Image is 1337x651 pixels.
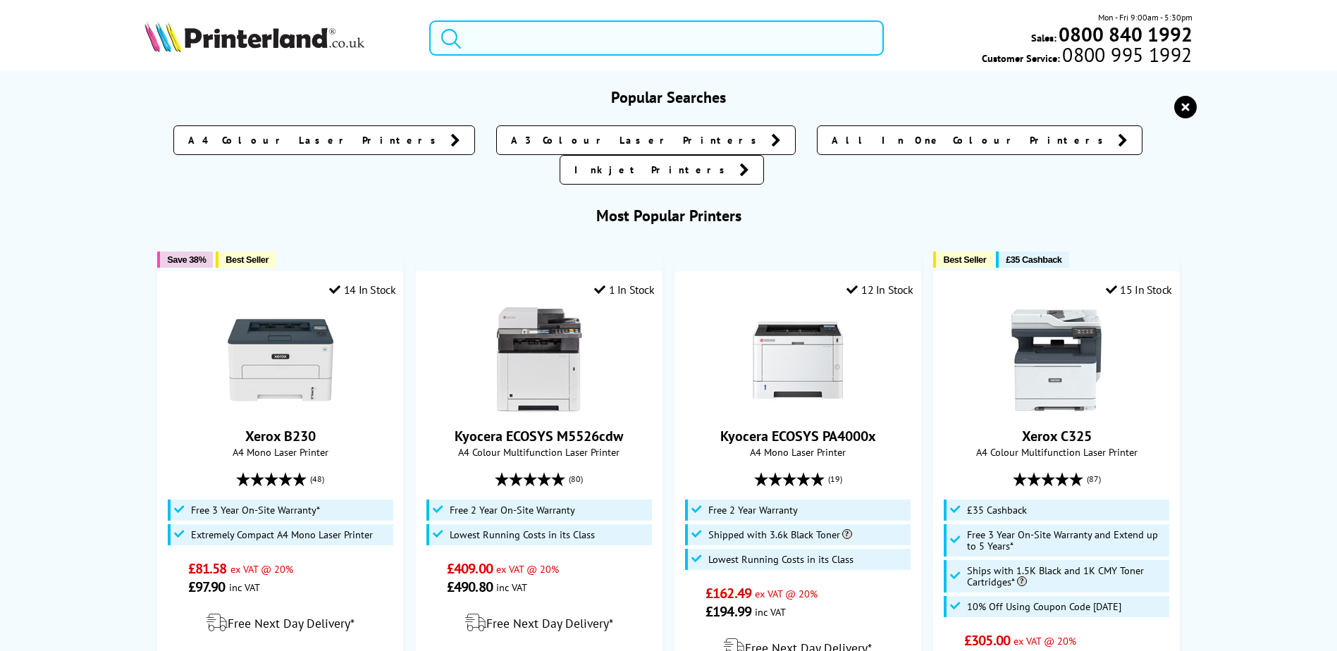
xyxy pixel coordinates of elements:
[144,87,1192,107] h3: Popular Searches
[1004,402,1109,416] a: Xerox C325
[188,559,227,578] span: £81.58
[967,529,1166,552] span: Free 3 Year On-Site Warranty and Extend up to 5 Years*
[755,587,818,600] span: ex VAT @ 20%
[455,427,623,445] a: Kyocera ECOSYS M5526cdw
[967,601,1121,612] span: 10% Off Using Coupon Code [DATE]
[144,21,364,52] img: Printerland Logo
[1022,427,1092,445] a: Xerox C325
[745,307,851,413] img: Kyocera ECOSYS PA4000x
[706,584,751,602] span: £162.49
[228,402,333,416] a: Xerox B230
[329,283,395,297] div: 14 In Stock
[967,504,1027,516] span: £35 Cashback
[964,631,1010,650] span: £305.00
[1006,254,1061,265] span: £35 Cashback
[165,445,395,459] span: A4 Mono Laser Printer
[1087,466,1101,492] span: (87)
[1031,31,1056,44] span: Sales:
[1056,27,1193,41] a: 0800 840 1992
[941,445,1171,459] span: A4 Colour Multifunction Laser Printer
[496,125,796,155] a: A3 Colour Laser Printers
[429,20,884,56] input: Search
[682,445,913,459] span: A4 Mono Laser Printer
[755,605,786,619] span: inc VAT
[144,21,412,55] a: Printerland Logo
[594,283,655,297] div: 1 In Stock
[496,562,559,576] span: ex VAT @ 20%
[496,581,527,594] span: inc VAT
[574,163,732,177] span: Inkjet Printers
[486,402,592,416] a: Kyocera ECOSYS M5526cdw
[828,466,842,492] span: (19)
[569,466,583,492] span: (80)
[708,529,852,540] span: Shipped with 3.6k Black Toner
[450,504,575,516] span: Free 2 Year On-Site Warranty
[188,133,443,147] span: A4 Colour Laser Printers
[720,427,876,445] a: Kyocera ECOSYS PA4000x
[1106,283,1172,297] div: 15 In Stock
[450,529,595,540] span: Lowest Running Costs in its Class
[165,603,395,643] div: modal_delivery
[708,504,798,516] span: Free 2 Year Warranty
[191,529,373,540] span: Extremely Compact A4 Mono Laser Printer
[817,125,1142,155] a: All In One Colour Printers
[188,578,226,596] span: £97.90
[832,133,1111,147] span: All In One Colour Printers
[1059,21,1193,47] b: 0800 840 1992
[167,254,206,265] span: Save 38%
[745,402,851,416] a: Kyocera ECOSYS PA4000x
[1004,307,1109,413] img: Xerox C325
[560,155,764,185] a: Inkjet Printers
[447,578,493,596] span: £490.80
[846,283,913,297] div: 12 In Stock
[144,206,1192,225] h3: Most Popular Printers
[191,504,320,516] span: Free 3 Year On-Site Warranty*
[486,307,592,413] img: Kyocera ECOSYS M5526cdw
[230,562,293,576] span: ex VAT @ 20%
[1013,634,1076,647] span: ex VAT @ 20%
[706,602,751,621] span: £194.99
[173,125,475,155] a: A4 Colour Laser Printers
[996,252,1068,268] button: £35 Cashback
[1098,11,1193,24] span: Mon - Fri 9:00am - 5:30pm
[447,559,493,578] span: £409.00
[216,252,276,268] button: Best Seller
[933,252,993,268] button: Best Seller
[226,254,269,265] span: Best Seller
[1060,48,1192,61] span: 0800 995 1992
[943,254,986,265] span: Best Seller
[708,554,854,565] span: Lowest Running Costs in its Class
[229,581,260,594] span: inc VAT
[967,565,1166,588] span: Ships with 1.5K Black and 1K CMY Toner Cartridges*
[228,307,333,413] img: Xerox B230
[424,445,654,459] span: A4 Colour Multifunction Laser Printer
[511,133,764,147] span: A3 Colour Laser Printers
[424,603,654,643] div: modal_delivery
[310,466,324,492] span: (48)
[157,252,213,268] button: Save 38%
[245,427,316,445] a: Xerox B230
[982,48,1192,65] span: Customer Service:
